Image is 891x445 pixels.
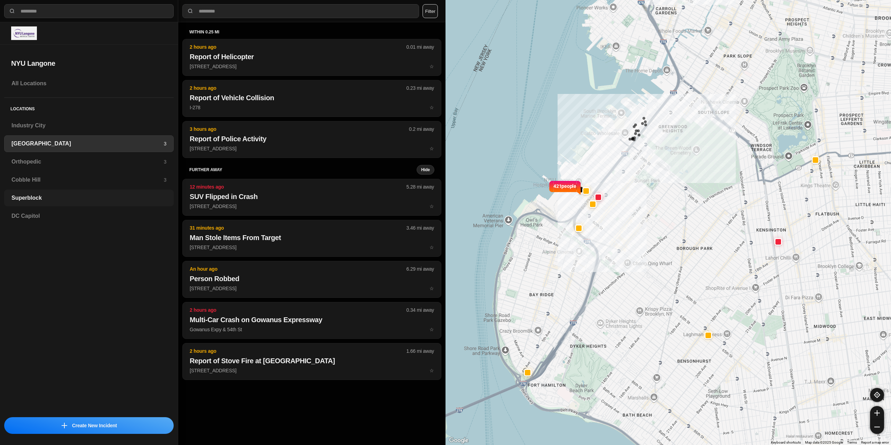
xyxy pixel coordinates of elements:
[187,8,194,15] img: search
[407,43,434,50] p: 0.01 mi away
[190,183,407,190] p: 12 minutes ago
[9,8,16,15] img: search
[190,265,407,272] p: An hour ago
[190,52,434,62] h2: Report of Helicopter
[190,126,409,133] p: 3 hours ago
[182,63,441,69] a: 2 hours ago0.01 mi awayReport of Helicopter[STREET_ADDRESS]star
[429,64,434,69] span: star
[421,167,430,173] small: Hide
[182,261,441,298] button: An hour ago6.29 mi awayPerson Robbed[STREET_ADDRESS]star
[182,326,441,332] a: 2 hours ago0.34 mi awayMulti-Car Crash on Gowanus ExpresswayGowanus Expy & 54th Ststar
[190,145,434,152] p: [STREET_ADDRESS]
[429,204,434,209] span: star
[870,420,884,434] button: zoom-out
[190,244,434,251] p: [STREET_ADDRESS]
[190,63,434,70] p: [STREET_ADDRESS]
[190,356,434,366] h2: Report of Stove Fire at [GEOGRAPHIC_DATA]
[190,104,434,111] p: I-278
[429,368,434,373] span: star
[182,80,441,117] button: 2 hours ago0.23 mi awayReport of Vehicle CollisionI-278star
[190,233,434,243] h2: Man Stole Items From Target
[429,286,434,291] span: star
[190,307,407,313] p: 2 hours ago
[190,285,434,292] p: [STREET_ADDRESS]
[190,326,434,333] p: Gowanus Expy & 54th St
[190,134,434,144] h2: Report of Police Activity
[11,79,166,88] h3: All Locations
[182,220,441,257] button: 31 minutes ago3.46 mi awayMan Stole Items From Target[STREET_ADDRESS]star
[870,406,884,420] button: zoom-in
[429,245,434,250] span: star
[190,43,407,50] p: 2 hours ago
[870,388,884,402] button: recenter
[847,440,857,444] a: Terms (opens in new tab)
[407,348,434,355] p: 1.66 mi away
[11,212,166,220] h3: DC Capitol
[409,126,434,133] p: 0.2 mi away
[190,367,434,374] p: [STREET_ADDRESS]
[576,180,582,195] img: notch
[11,194,166,202] h3: Superblock
[861,440,889,444] a: Report a map error
[190,192,434,201] h2: SUV Flipped in Crash
[4,417,174,434] button: iconCreate New Incident
[11,121,166,130] h3: Industry City
[182,367,441,373] a: 2 hours ago1.66 mi awayReport of Stove Fire at [GEOGRAPHIC_DATA][STREET_ADDRESS]star
[429,327,434,332] span: star
[874,410,880,416] img: zoom-in
[189,167,417,173] h5: further away
[553,182,576,198] p: 421 people
[805,440,843,444] span: Map data ©2025 Google
[11,176,164,184] h3: Cobble Hill
[190,93,434,103] h2: Report of Vehicle Collision
[182,203,441,209] a: 12 minutes ago5.28 mi awaySUV Flipped in Crash[STREET_ADDRESS]star
[417,165,434,175] button: Hide
[407,307,434,313] p: 0.34 mi away
[182,302,441,339] button: 2 hours ago0.34 mi awayMulti-Car Crash on Gowanus ExpresswayGowanus Expy & 54th Ststar
[771,440,801,445] button: Keyboard shortcuts
[4,117,174,134] a: Industry City
[447,436,470,445] img: Google
[182,285,441,291] a: An hour ago6.29 mi awayPerson Robbed[STREET_ADDRESS]star
[447,436,470,445] a: Open this area in Google Maps (opens a new window)
[189,29,434,35] h5: within 0.25 mi
[182,343,441,380] button: 2 hours ago1.66 mi awayReport of Stove Fire at [GEOGRAPHIC_DATA][STREET_ADDRESS]star
[423,4,438,18] button: Filter
[182,145,441,151] a: 3 hours ago0.2 mi awayReport of Police Activity[STREET_ADDRESS]star
[407,85,434,92] p: 0.23 mi away
[182,121,441,158] button: 3 hours ago0.2 mi awayReport of Police Activity[STREET_ADDRESS]star
[874,424,880,430] img: zoom-out
[190,224,407,231] p: 31 minutes ago
[72,422,117,429] p: Create New Incident
[182,244,441,250] a: 31 minutes ago3.46 mi awayMan Stole Items From Target[STREET_ADDRESS]star
[190,315,434,325] h2: Multi-Car Crash on Gowanus Expressway
[182,179,441,216] button: 12 minutes ago5.28 mi awaySUV Flipped in Crash[STREET_ADDRESS]star
[11,140,164,148] h3: [GEOGRAPHIC_DATA]
[164,158,166,165] p: 3
[190,203,434,210] p: [STREET_ADDRESS]
[164,140,166,147] p: 3
[62,423,67,428] img: icon
[190,85,407,92] p: 2 hours ago
[164,176,166,183] p: 3
[190,348,407,355] p: 2 hours ago
[11,58,167,68] h2: NYU Langone
[4,208,174,224] a: DC Capitol
[182,39,441,76] button: 2 hours ago0.01 mi awayReport of Helicopter[STREET_ADDRESS]star
[407,183,434,190] p: 5.28 mi away
[429,146,434,151] span: star
[4,172,174,188] a: Cobble Hill3
[182,104,441,110] a: 2 hours ago0.23 mi awayReport of Vehicle CollisionI-278star
[4,75,174,92] a: All Locations
[874,392,880,398] img: recenter
[548,180,553,195] img: notch
[4,190,174,206] a: Superblock
[4,135,174,152] a: [GEOGRAPHIC_DATA]3
[11,26,37,40] img: logo
[11,158,164,166] h3: Orthopedic
[407,265,434,272] p: 6.29 mi away
[429,105,434,110] span: star
[407,224,434,231] p: 3.46 mi away
[190,274,434,284] h2: Person Robbed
